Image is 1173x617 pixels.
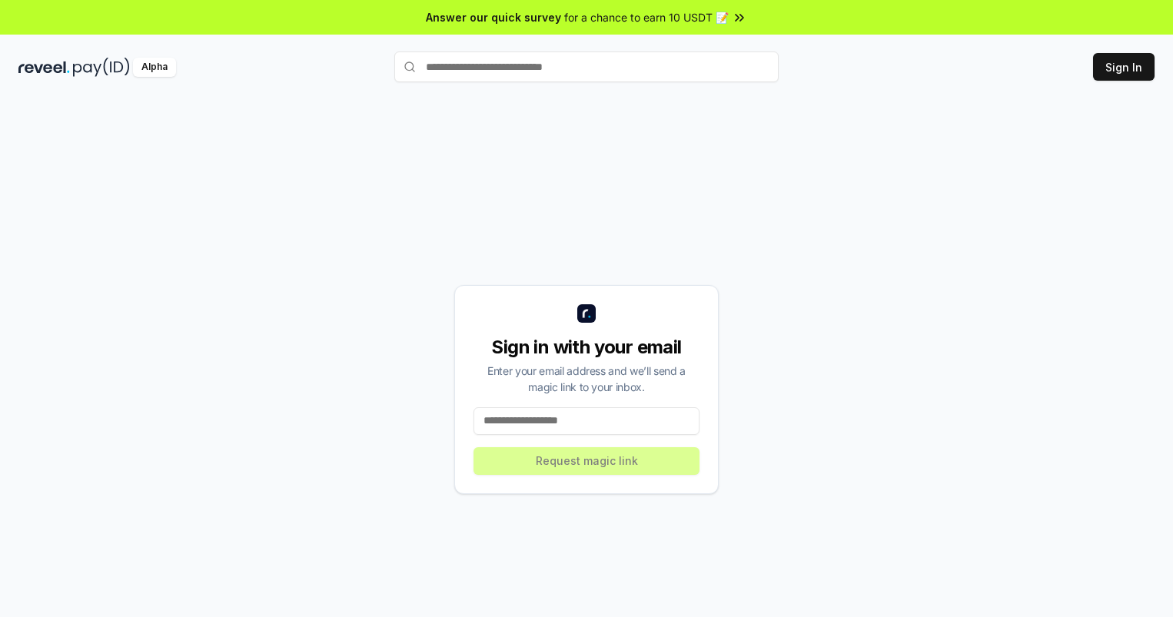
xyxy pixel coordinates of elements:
div: Enter your email address and we’ll send a magic link to your inbox. [474,363,699,395]
div: Alpha [133,58,176,77]
span: Answer our quick survey [426,9,561,25]
button: Sign In [1093,53,1155,81]
img: reveel_dark [18,58,70,77]
div: Sign in with your email [474,335,699,360]
img: logo_small [577,304,596,323]
span: for a chance to earn 10 USDT 📝 [564,9,729,25]
img: pay_id [73,58,130,77]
